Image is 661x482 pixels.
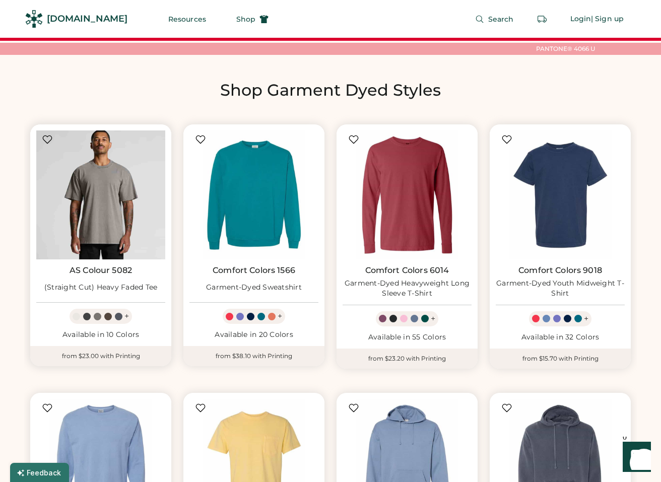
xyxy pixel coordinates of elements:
img: Comfort Colors 6014 Garment-Dyed Heavyweight Long Sleeve T-Shirt [343,130,472,259]
a: Comfort Colors 1566 [213,265,295,276]
a: AS Colour 5082 [70,265,132,276]
iframe: Front Chat [613,437,656,480]
div: Available in 10 Colors [36,330,165,340]
div: Garment-Dyed Heavyweight Long Sleeve T-Shirt [343,279,472,299]
div: + [124,311,129,322]
a: Comfort Colors 6014 [365,265,449,276]
img: AS Colour 5082 (Straight Cut) Heavy Faded Tee [36,130,165,259]
button: Retrieve an order [532,9,552,29]
div: Login [570,14,591,24]
div: from $38.10 with Printing [183,346,324,366]
img: Comfort Colors 9018 Garment-Dyed Youth Midweight T-Shirt [496,130,625,259]
div: from $15.70 with Printing [490,349,631,369]
div: Available in 32 Colors [496,332,625,342]
div: [DOMAIN_NAME] [47,13,127,25]
span: Search [488,16,514,23]
img: Rendered Logo - Screens [25,10,43,28]
button: Resources [156,9,218,29]
button: Shop [224,9,281,29]
div: + [278,311,282,322]
span: Shop [236,16,255,23]
div: from $23.20 with Printing [337,349,478,369]
div: | Sign up [591,14,624,24]
div: + [584,313,588,324]
button: Search [463,9,526,29]
div: Garment-Dyed Youth Midweight T-Shirt [496,279,625,299]
div: Available in 55 Colors [343,332,472,342]
div: Garment-Dyed Sweatshirt [206,283,302,293]
a: Comfort Colors 9018 [518,265,602,276]
div: + [431,313,435,324]
div: Available in 20 Colors [189,330,318,340]
h2: Shop Garment Dyed Styles [24,80,637,100]
div: from $23.00 with Printing [30,346,171,366]
div: (Straight Cut) Heavy Faded Tee [44,283,158,293]
img: Comfort Colors 1566 Garment-Dyed Sweatshirt [189,130,318,259]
